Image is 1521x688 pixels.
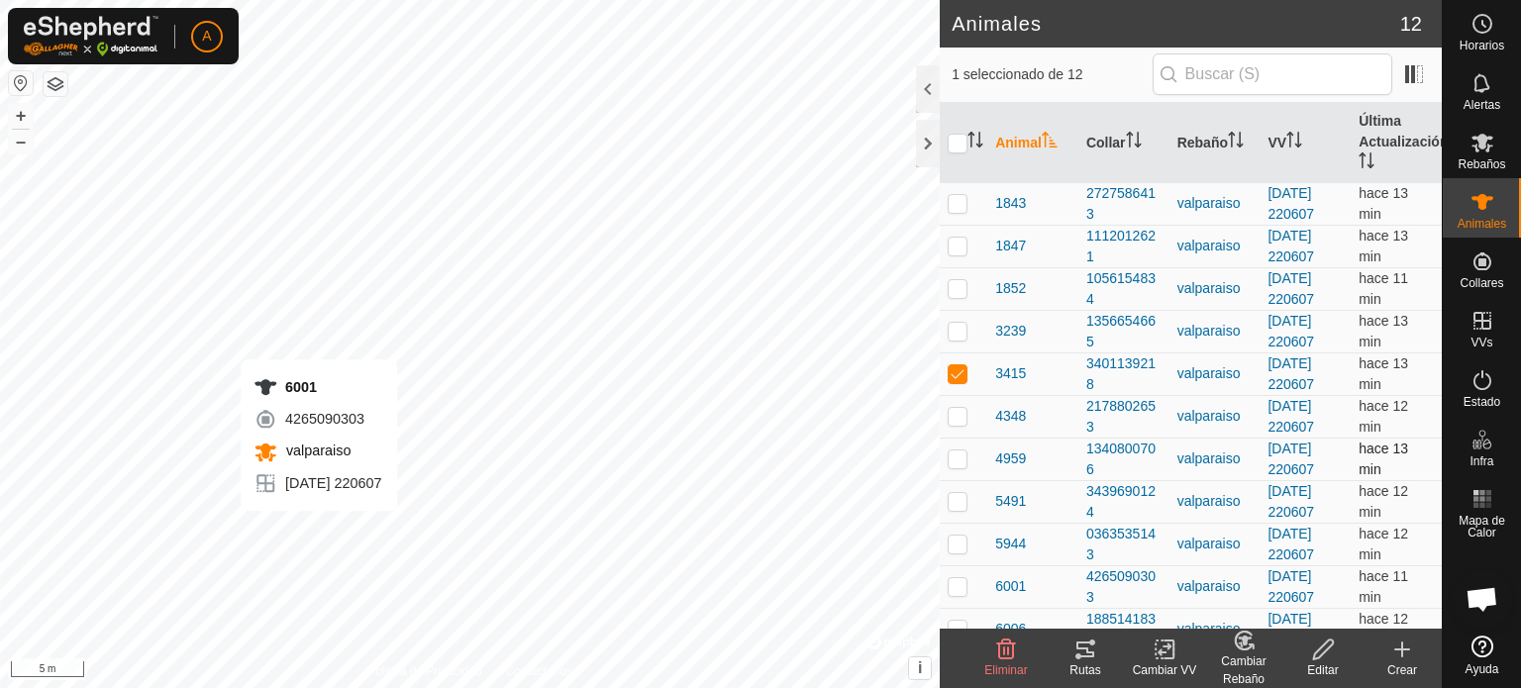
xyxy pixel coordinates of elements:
a: [DATE] 220607 [1267,313,1314,349]
p-sorticon: Activar para ordenar [1126,135,1142,150]
div: valparaiso [1177,534,1253,554]
span: Estado [1464,396,1500,408]
div: valparaiso [1177,619,1253,639]
div: 2727586413 [1086,183,1162,225]
span: i [918,659,922,676]
a: Política de Privacidad [367,662,481,680]
th: Animal [987,103,1078,183]
span: 15 sept 2025, 21:17 [1359,355,1408,392]
span: Collares [1460,277,1503,289]
p-sorticon: Activar para ordenar [1228,135,1244,150]
div: 4265090303 [1086,566,1162,608]
div: 3439690124 [1086,481,1162,523]
div: 2178802653 [1086,396,1162,438]
input: Buscar (S) [1153,53,1392,95]
span: 15 sept 2025, 21:17 [1359,185,1408,222]
p-sorticon: Activar para ordenar [967,135,983,150]
p-sorticon: Activar para ordenar [1042,135,1058,150]
div: 6001 [253,375,381,399]
span: 6006 [995,619,1026,639]
th: Collar [1078,103,1169,183]
div: Editar [1283,661,1363,679]
button: – [9,130,33,153]
span: 15 sept 2025, 21:18 [1359,568,1408,605]
div: 1112012621 [1086,226,1162,267]
div: 4265090303 [253,407,381,431]
div: 3401139218 [1086,353,1162,395]
span: Rebaños [1458,158,1505,170]
a: [DATE] 220607 [1267,568,1314,605]
div: 0363535143 [1086,524,1162,565]
button: Capas del Mapa [44,72,67,96]
span: 15 sept 2025, 21:17 [1359,441,1408,477]
img: Logo Gallagher [24,16,158,56]
p-sorticon: Activar para ordenar [1286,135,1302,150]
div: Cambiar Rebaño [1204,652,1283,688]
div: valparaiso [1177,363,1253,384]
span: 15 sept 2025, 21:18 [1359,526,1408,562]
a: [DATE] 220607 [1267,611,1314,647]
div: valparaiso [1177,491,1253,512]
span: Animales [1458,218,1506,230]
a: [DATE] 220607 [1267,355,1314,392]
span: 1847 [995,236,1026,256]
div: valparaiso [1177,278,1253,299]
div: [DATE] 220607 [253,471,381,495]
a: [DATE] 220607 [1267,483,1314,520]
div: valparaiso [1177,236,1253,256]
th: VV [1260,103,1351,183]
span: Infra [1470,455,1493,467]
span: 3239 [995,321,1026,342]
span: 15 sept 2025, 21:18 [1359,398,1408,435]
div: Rutas [1046,661,1125,679]
span: Mapa de Calor [1448,515,1516,539]
button: i [909,657,931,679]
span: 3415 [995,363,1026,384]
a: [DATE] 220607 [1267,185,1314,222]
p-sorticon: Activar para ordenar [1359,155,1374,171]
div: Chat abierto [1453,569,1512,629]
span: 15 sept 2025, 21:18 [1359,483,1408,520]
span: 15 sept 2025, 21:18 [1359,611,1408,647]
div: valparaiso [1177,406,1253,427]
span: 1843 [995,193,1026,214]
h2: Animales [952,12,1400,36]
span: 5944 [995,534,1026,554]
span: 1852 [995,278,1026,299]
button: Restablecer Mapa [9,71,33,95]
span: 5491 [995,491,1026,512]
div: 1056154834 [1086,268,1162,310]
span: valparaiso [281,442,351,458]
th: Rebaño [1169,103,1261,183]
span: Alertas [1464,99,1500,111]
span: Horarios [1460,40,1504,51]
div: 1885141837 [1086,609,1162,650]
a: Contáctenos [506,662,572,680]
span: 4959 [995,448,1026,469]
div: 1356654665 [1086,311,1162,352]
div: Cambiar VV [1125,661,1204,679]
div: valparaiso [1177,321,1253,342]
a: [DATE] 220607 [1267,270,1314,307]
span: VVs [1470,337,1492,348]
span: 12 [1400,9,1422,39]
th: Última Actualización [1351,103,1442,183]
a: [DATE] 220607 [1267,526,1314,562]
span: Eliminar [984,663,1027,677]
button: + [9,104,33,128]
span: 15 sept 2025, 21:17 [1359,228,1408,264]
div: valparaiso [1177,193,1253,214]
a: [DATE] 220607 [1267,441,1314,477]
a: [DATE] 220607 [1267,228,1314,264]
a: Ayuda [1443,628,1521,683]
span: 15 sept 2025, 21:19 [1359,270,1408,307]
div: valparaiso [1177,576,1253,597]
div: Crear [1363,661,1442,679]
div: valparaiso [1177,448,1253,469]
a: [DATE] 220607 [1267,398,1314,435]
span: 1 seleccionado de 12 [952,64,1152,85]
span: A [202,26,211,47]
span: 6001 [995,576,1026,597]
div: 1340800706 [1086,439,1162,480]
span: Ayuda [1466,663,1499,675]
